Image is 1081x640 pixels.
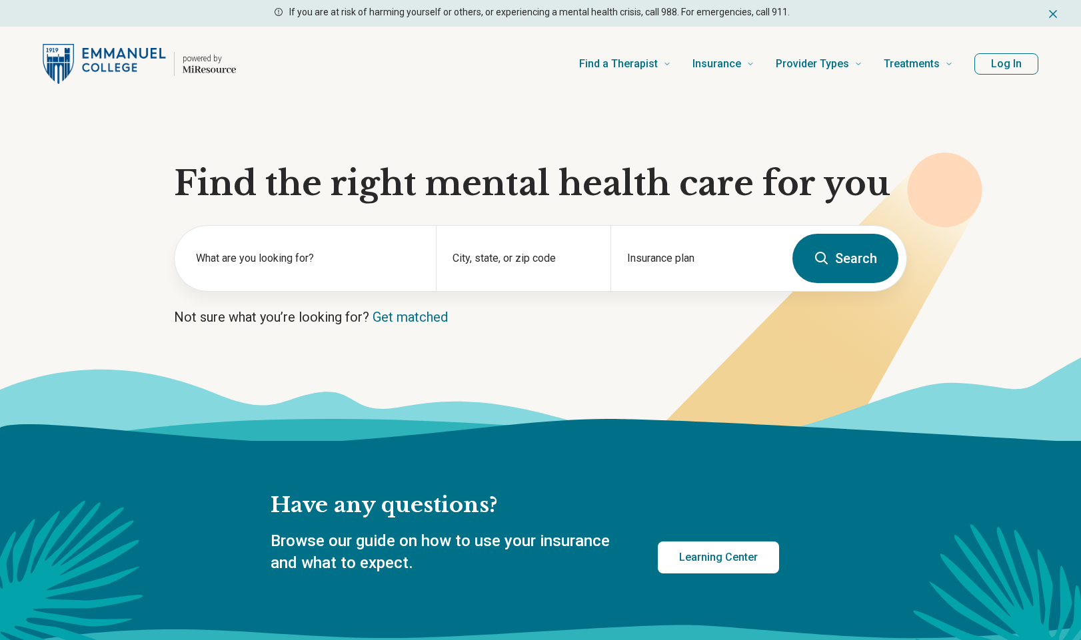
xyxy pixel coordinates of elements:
h2: Have any questions? [271,491,779,519]
span: Find a Therapist [579,55,658,73]
a: Find a Therapist [579,37,671,91]
span: Treatments [884,55,940,73]
h1: Find the right mental health care for you [174,164,907,204]
button: Search [792,234,898,283]
a: Get matched [373,309,448,325]
a: Insurance [692,37,754,91]
a: Home page [43,43,236,85]
label: What are you looking for? [196,250,420,266]
button: Dismiss [1046,5,1060,21]
a: Treatments [884,37,953,91]
span: Insurance [692,55,741,73]
button: Log In [974,53,1038,75]
a: Learning Center [658,541,779,573]
p: If you are at risk of harming yourself or others, or experiencing a mental health crisis, call 98... [289,5,790,19]
p: powered by [183,53,236,64]
a: Provider Types [776,37,862,91]
p: Browse our guide on how to use your insurance and what to expect. [271,530,626,575]
p: Not sure what you’re looking for? [174,308,907,326]
span: Provider Types [776,55,849,73]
